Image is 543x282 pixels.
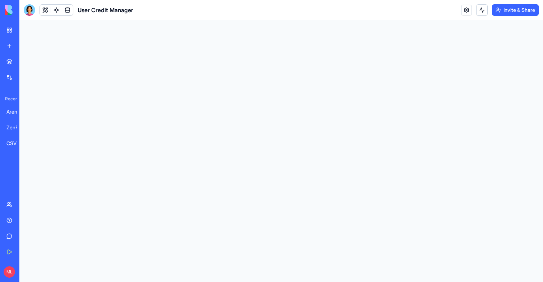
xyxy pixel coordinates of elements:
span: Recent [2,96,17,102]
div: ArenaX [6,108,27,115]
span: User Credit Manager [78,6,133,14]
div: ZenFlow [6,124,27,131]
img: logo [5,5,50,15]
span: ML [4,266,15,278]
a: ArenaX [2,105,31,119]
a: CSV Response Consolidator [2,136,31,150]
button: Invite & Share [492,4,539,16]
div: CSV Response Consolidator [6,140,27,147]
a: ZenFlow [2,120,31,135]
